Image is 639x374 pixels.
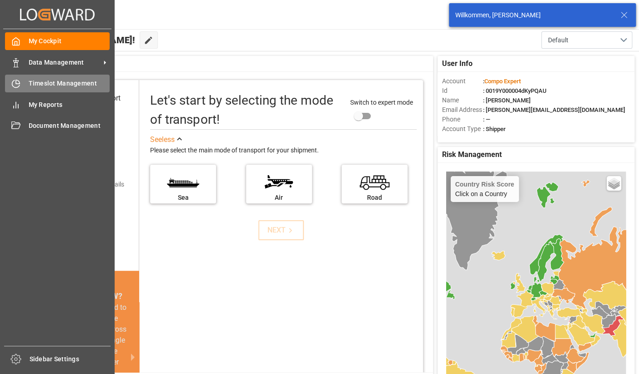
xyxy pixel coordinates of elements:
a: Timeslot Management [5,75,110,92]
span: Email Address [442,105,483,115]
button: open menu [541,31,632,49]
span: Sidebar Settings [30,354,111,364]
div: Willkommen, [PERSON_NAME] [455,10,612,20]
span: Compo Expert [484,78,521,85]
span: Phone [442,115,483,124]
div: Sea [155,193,211,202]
span: Account Type [442,124,483,134]
div: Let's start by selecting the mode of transport! [150,91,341,129]
span: : [483,78,521,85]
span: Timeslot Management [29,79,110,88]
span: User Info [442,58,473,69]
span: Default [548,35,569,45]
span: : 0019Y000004dKyPQAU [483,87,547,94]
span: Data Management [29,58,101,67]
button: NEXT [258,220,304,240]
span: : [PERSON_NAME][EMAIL_ADDRESS][DOMAIN_NAME] [483,106,625,113]
div: Air [251,193,307,202]
span: Document Management [29,121,110,131]
a: Layers [607,176,621,191]
span: Switch to expert mode [350,99,413,106]
a: Document Management [5,117,110,135]
span: My Reports [29,100,110,110]
span: Hello [PERSON_NAME]! [37,31,135,49]
div: Please select the main mode of transport for your shipment. [150,145,416,156]
span: Id [442,86,483,96]
span: : — [483,116,490,123]
div: Road [346,193,403,202]
span: Account [442,76,483,86]
a: My Reports [5,96,110,113]
div: See less [150,134,175,145]
div: Click on a Country [455,181,514,197]
span: : [PERSON_NAME] [483,97,531,104]
div: Add shipping details [67,180,124,189]
span: Risk Management [442,149,502,160]
span: : Shipper [483,126,506,132]
div: NEXT [267,225,295,236]
h4: Country Risk Score [455,181,514,188]
a: My Cockpit [5,32,110,50]
span: Name [442,96,483,105]
span: My Cockpit [29,36,110,46]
